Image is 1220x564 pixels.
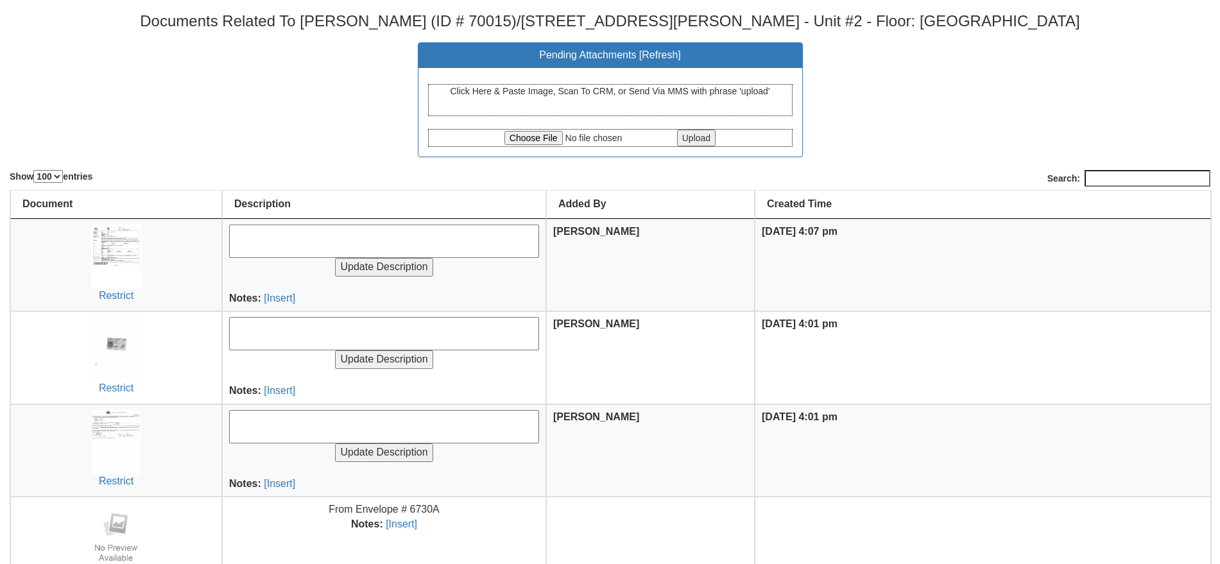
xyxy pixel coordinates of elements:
[99,475,133,486] a: Restrict
[386,518,417,529] a: [Insert]
[229,502,539,532] center: From Envelope # 6730A
[229,478,261,489] b: Notes:
[1085,170,1210,187] input: Search:
[428,49,793,61] h3: Pending Attachments [ ]
[91,225,141,289] img: uid(148)-4163b2bc-c756-95f8-e55e-0a197524a265.jpg
[10,13,1210,30] h3: Documents Related To [PERSON_NAME] (ID # 70015)/[STREET_ADDRESS][PERSON_NAME] - Unit #2 - Floor: ...
[546,191,755,219] th: Added By
[93,317,139,381] img: uid(148)-3bed57f9-928e-60c9-4e9d-d81344983f0d.jpg
[1047,170,1210,187] label: Search:
[762,318,838,329] b: [DATE] 4:01 pm
[264,293,295,303] a: [Insert]
[222,191,546,219] th: Description
[229,385,261,396] b: Notes:
[762,411,838,422] b: [DATE] 4:01 pm
[99,290,133,301] a: Restrict
[546,219,755,312] th: [PERSON_NAME]
[99,382,133,393] a: Restrict
[762,226,838,237] b: [DATE] 4:07 pm
[264,478,295,489] a: [Insert]
[351,518,383,529] b: Notes:
[755,191,1211,219] th: Created Time
[642,49,678,60] a: Refresh
[229,293,261,303] b: Notes:
[677,130,716,146] input: Upload
[10,170,92,183] label: Show entries
[33,170,63,183] select: Showentries
[546,311,755,404] th: [PERSON_NAME]
[92,410,141,474] img: uid(148)-2d5b6fbe-eb46-c884-38a1-582e3876cede.jpg
[264,385,295,396] a: [Insert]
[10,191,222,219] th: Document
[546,404,755,497] th: [PERSON_NAME]
[428,84,793,116] div: Click Here & Paste Image, Scan To CRM, or Send Via MMS with phrase 'upload'
[335,258,433,277] input: Update Description
[335,350,433,369] input: Update Description
[335,443,433,462] input: Update Description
